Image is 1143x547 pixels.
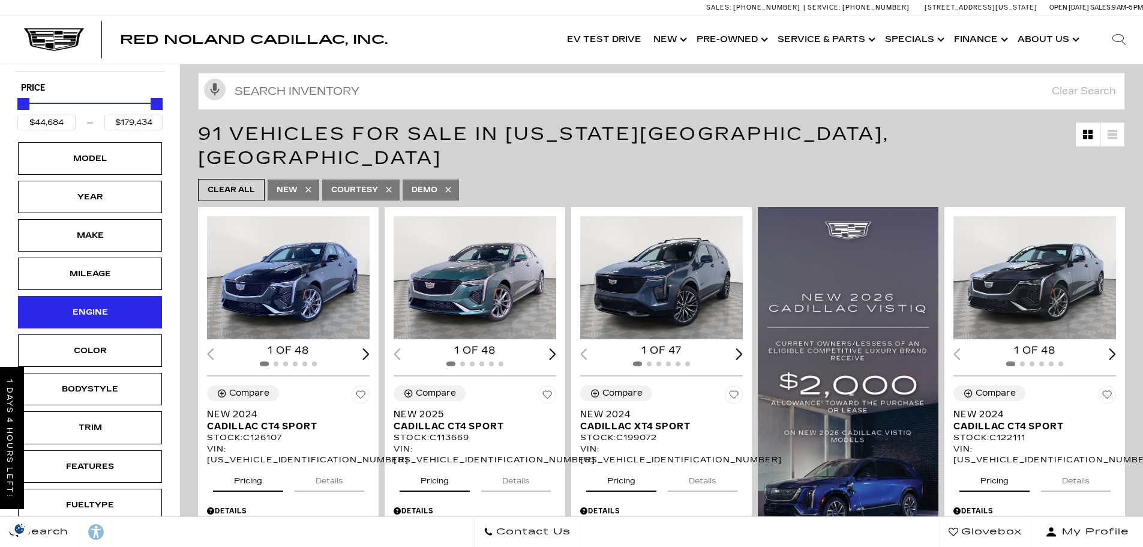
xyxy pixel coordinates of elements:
img: 2025 Cadillac CT4 Sport 1 [394,216,558,340]
button: Open user profile menu [1031,517,1143,547]
input: Search Inventory [198,73,1125,110]
div: Compare [976,388,1016,399]
div: ModelModel [18,142,162,175]
span: Cadillac CT4 Sport [394,420,547,432]
span: Cadillac CT4 Sport [953,420,1107,432]
div: MakeMake [18,219,162,252]
span: Glovebox [958,524,1022,540]
img: 2024 Cadillac CT4 Sport 1 [953,216,1118,340]
div: Features [60,460,120,473]
div: Trim [60,421,120,434]
button: pricing tab [959,465,1030,492]
a: New 2024Cadillac CT4 Sport [953,408,1116,432]
a: Contact Us [474,517,580,547]
div: MileageMileage [18,258,162,290]
button: details tab [668,465,737,492]
img: Cadillac Dark Logo with Cadillac White Text [24,28,84,51]
div: Next slide [549,348,556,360]
span: New 2024 [207,408,361,420]
h5: Price [21,83,159,94]
span: [PHONE_NUMBER] [842,4,910,11]
button: Compare Vehicle [580,385,652,401]
div: 1 / 2 [580,216,745,340]
button: Save Vehicle [1098,385,1116,408]
input: Maximum [104,115,163,130]
button: Save Vehicle [725,385,743,408]
div: BodystyleBodystyle [18,373,162,405]
div: VIN: [US_VEHICLE_IDENTIFICATION_NUMBER] [394,444,556,465]
div: Stock : C126107 [207,432,370,443]
span: New 2024 [580,408,734,420]
span: Open [DATE] [1049,4,1089,11]
div: 1 / 2 [394,216,558,340]
a: New 2024Cadillac CT4 Sport [207,408,370,432]
button: Compare Vehicle [207,385,279,401]
div: 1 / 2 [207,216,371,340]
span: Cadillac CT4 Sport [207,420,361,432]
a: [STREET_ADDRESS][US_STATE] [925,4,1037,11]
svg: Click to toggle on voice search [204,79,226,100]
div: Year [60,190,120,204]
div: VIN: [US_VEHICLE_IDENTIFICATION_NUMBER] [580,444,743,465]
img: Opt-Out Icon [6,522,34,535]
span: Sales: [706,4,731,11]
img: 2024 Cadillac XT4 Sport 1 [580,216,745,340]
button: details tab [481,465,551,492]
a: New 2025Cadillac CT4 Sport [394,408,556,432]
a: Service & Parts [772,16,879,64]
span: New 2024 [953,408,1107,420]
span: Service: [808,4,841,11]
span: My Profile [1057,524,1129,540]
span: 91 Vehicles for Sale in [US_STATE][GEOGRAPHIC_DATA], [GEOGRAPHIC_DATA] [198,123,889,169]
a: New 2024Cadillac XT4 Sport [580,408,743,432]
a: Specials [879,16,948,64]
button: pricing tab [213,465,283,492]
div: Color [60,344,120,357]
button: details tab [1041,465,1111,492]
div: Pricing Details - New 2024 Cadillac XT4 Sport [580,506,743,516]
span: Red Noland Cadillac, Inc. [120,32,388,47]
div: FueltypeFueltype [18,489,162,521]
button: pricing tab [400,465,470,492]
a: EV Test Drive [561,16,647,64]
input: Minimum [17,115,76,130]
button: Compare Vehicle [394,385,466,401]
span: Demo [412,183,437,198]
div: YearYear [18,181,162,213]
div: EngineEngine [18,296,162,328]
div: 1 of 47 [580,344,743,357]
button: Save Vehicle [538,385,556,408]
span: Courtesy [331,183,378,198]
span: New 2025 [394,408,547,420]
div: VIN: [US_VEHICLE_IDENTIFICATION_NUMBER] [953,444,1116,465]
section: Click to Open Cookie Consent Modal [6,522,34,535]
div: 1 of 48 [953,344,1116,357]
div: Fueltype [60,498,120,512]
div: Next slide [736,348,743,360]
div: 1 of 48 [394,344,556,357]
span: [PHONE_NUMBER] [733,4,800,11]
span: Sales: [1090,4,1112,11]
div: Compare [602,388,643,399]
span: New [277,183,298,198]
div: Pricing Details - New 2025 Cadillac CT4 Sport [394,506,556,516]
a: Finance [948,16,1012,64]
a: Pre-Owned [691,16,772,64]
div: Stock : C199072 [580,432,743,443]
div: 1 of 48 [207,344,370,357]
div: Compare [416,388,456,399]
div: Price [17,94,163,130]
div: Bodystyle [60,382,120,396]
button: details tab [295,465,364,492]
div: Minimum Price [17,98,29,110]
span: 9 AM-6 PM [1112,4,1143,11]
div: TrimTrim [18,411,162,444]
div: VIN: [US_VEHICLE_IDENTIFICATION_NUMBER] [207,444,370,465]
button: Save Vehicle [352,385,370,408]
div: Next slide [1109,348,1116,360]
div: Compare [229,388,269,399]
img: 2024 Cadillac CT4 Sport 1 [207,216,371,340]
a: About Us [1012,16,1083,64]
div: Next slide [362,348,370,360]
